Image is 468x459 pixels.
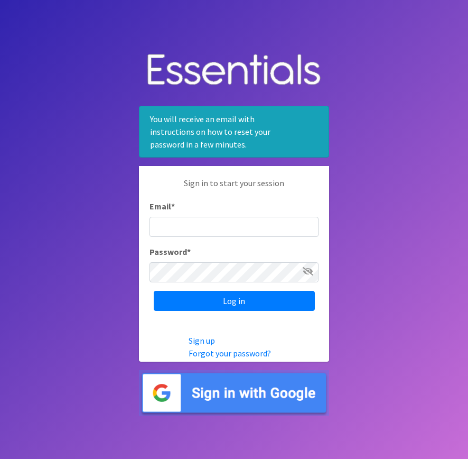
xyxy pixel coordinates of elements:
abbr: required [171,201,175,212]
img: Human Essentials [139,43,329,98]
input: Log in [154,291,315,311]
abbr: required [187,246,191,257]
label: Email [149,200,175,213]
a: Sign up [189,335,215,346]
img: Sign in with Google [139,370,329,416]
div: You will receive an email with instructions on how to reset your password in a few minutes. [139,106,329,158]
a: Forgot your password? [189,348,271,359]
p: Sign in to start your session [149,177,319,200]
label: Password [149,245,191,258]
